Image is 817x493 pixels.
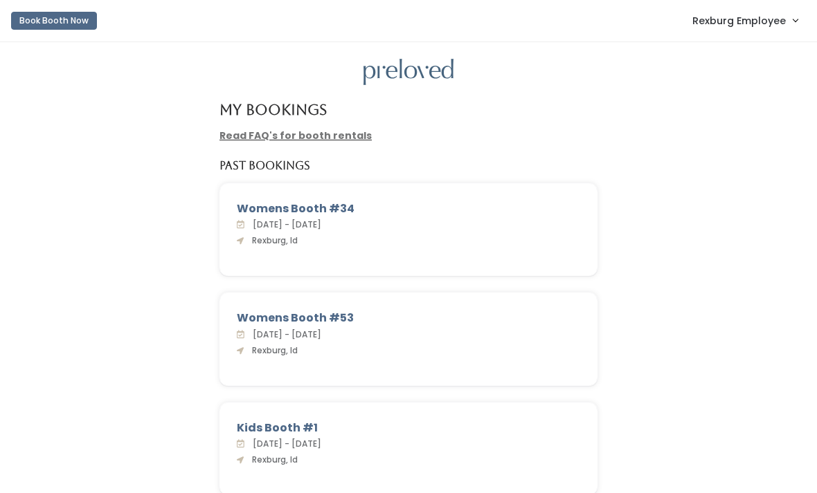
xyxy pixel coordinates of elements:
button: Book Booth Now [11,12,97,30]
span: [DATE] - [DATE] [247,218,321,230]
span: Rexburg Employee [692,13,786,28]
h5: Past Bookings [219,160,310,172]
span: Rexburg, Id [246,234,298,246]
span: [DATE] - [DATE] [247,328,321,340]
h4: My Bookings [219,102,327,118]
span: Rexburg, Id [246,344,298,356]
img: preloved logo [363,59,454,86]
a: Book Booth Now [11,6,97,36]
span: Rexburg, Id [246,454,298,465]
div: Womens Booth #34 [237,201,580,217]
span: [DATE] - [DATE] [247,438,321,449]
a: Read FAQ's for booth rentals [219,129,372,142]
div: Kids Booth #1 [237,420,580,436]
div: Womens Booth #53 [237,310,580,326]
a: Rexburg Employee [679,6,811,35]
